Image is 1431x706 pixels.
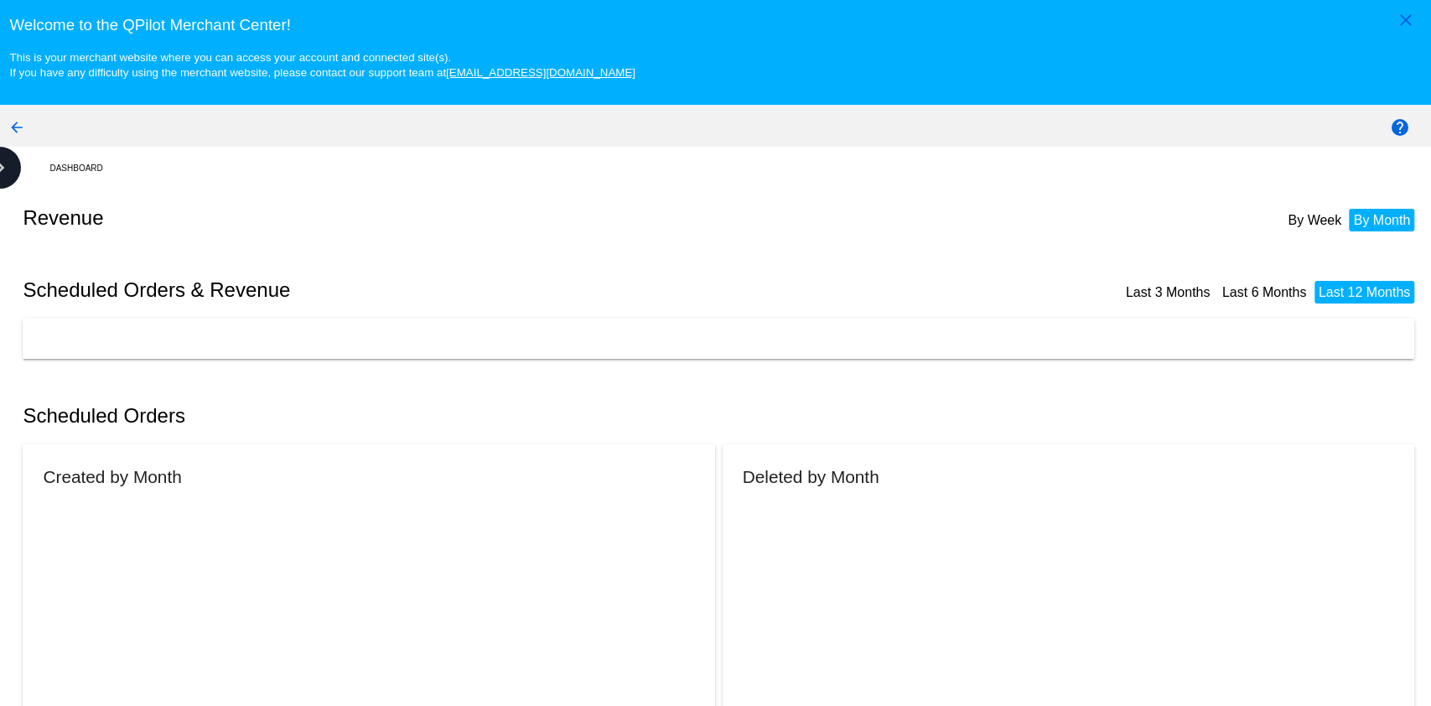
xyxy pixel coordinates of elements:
h2: Revenue [23,206,722,230]
mat-icon: close [1396,10,1416,30]
mat-icon: help [1390,117,1410,138]
h2: Scheduled Orders [23,404,722,428]
a: Last 6 Months [1222,285,1307,299]
li: By Week [1283,209,1345,231]
mat-icon: arrow_back [7,117,27,138]
a: Last 12 Months [1319,285,1410,299]
h2: Created by Month [43,467,181,486]
h3: Welcome to the QPilot Merchant Center! [9,16,1421,34]
li: By Month [1349,209,1414,231]
a: Dashboard [49,155,117,181]
h2: Scheduled Orders & Revenue [23,278,722,302]
a: Last 3 Months [1126,285,1211,299]
h2: Deleted by Month [743,467,879,486]
a: [EMAIL_ADDRESS][DOMAIN_NAME] [446,66,635,79]
small: This is your merchant website where you can access your account and connected site(s). If you hav... [9,51,635,79]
